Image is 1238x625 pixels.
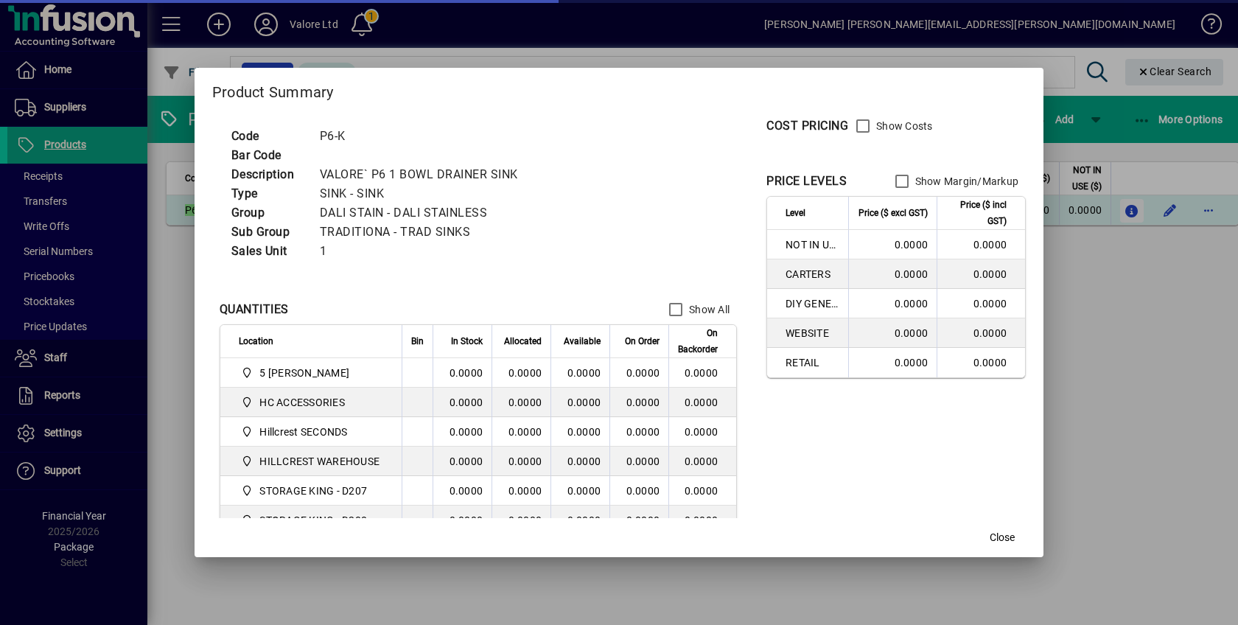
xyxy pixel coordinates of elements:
[259,395,345,410] span: HC ACCESSORIES
[492,388,550,417] td: 0.0000
[433,417,492,447] td: 0.0000
[550,388,609,417] td: 0.0000
[668,506,736,535] td: 0.0000
[411,333,424,349] span: Bin
[786,296,839,311] span: DIY GENERAL
[239,511,385,529] span: STORAGE KING - D208
[668,388,736,417] td: 0.0000
[937,289,1025,318] td: 0.0000
[848,230,937,259] td: 0.0000
[990,530,1015,545] span: Close
[259,425,347,439] span: Hillcrest SECONDS
[259,366,349,380] span: 5 [PERSON_NAME]
[937,230,1025,259] td: 0.0000
[224,203,312,223] td: Group
[433,506,492,535] td: 0.0000
[550,358,609,388] td: 0.0000
[259,454,380,469] span: HILLCREST WAREHOUSE
[626,426,660,438] span: 0.0000
[224,127,312,146] td: Code
[492,417,550,447] td: 0.0000
[492,476,550,506] td: 0.0000
[786,267,839,282] span: CARTERS
[626,455,660,467] span: 0.0000
[626,514,660,526] span: 0.0000
[195,68,1043,111] h2: Product Summary
[312,165,536,184] td: VALORE` P6 1 BOWL DRAINER SINK
[312,242,536,261] td: 1
[848,289,937,318] td: 0.0000
[626,397,660,408] span: 0.0000
[564,333,601,349] span: Available
[550,417,609,447] td: 0.0000
[946,197,1007,229] span: Price ($ incl GST)
[668,447,736,476] td: 0.0000
[678,325,718,357] span: On Backorder
[312,127,536,146] td: P6-K
[451,333,483,349] span: In Stock
[239,394,385,411] span: HC ACCESSORIES
[224,242,312,261] td: Sales Unit
[626,485,660,497] span: 0.0000
[786,237,839,252] span: NOT IN USE
[858,205,928,221] span: Price ($ excl GST)
[433,447,492,476] td: 0.0000
[626,367,660,379] span: 0.0000
[550,476,609,506] td: 0.0000
[312,223,536,242] td: TRADITIONA - TRAD SINKS
[224,184,312,203] td: Type
[433,476,492,506] td: 0.0000
[433,358,492,388] td: 0.0000
[239,333,273,349] span: Location
[937,318,1025,348] td: 0.0000
[848,318,937,348] td: 0.0000
[686,302,730,317] label: Show All
[492,506,550,535] td: 0.0000
[786,205,805,221] span: Level
[239,423,385,441] span: Hillcrest SECONDS
[766,117,848,135] div: COST PRICING
[979,525,1026,551] button: Close
[504,333,542,349] span: Allocated
[220,301,289,318] div: QUANTITIES
[848,259,937,289] td: 0.0000
[433,388,492,417] td: 0.0000
[312,203,536,223] td: DALI STAIN - DALI STAINLESS
[224,146,312,165] td: Bar Code
[550,506,609,535] td: 0.0000
[239,364,385,382] span: 5 Colombo Hamilton
[848,348,937,377] td: 0.0000
[786,355,839,370] span: RETAIL
[224,165,312,184] td: Description
[668,417,736,447] td: 0.0000
[224,223,312,242] td: Sub Group
[766,172,847,190] div: PRICE LEVELS
[668,358,736,388] td: 0.0000
[937,348,1025,377] td: 0.0000
[873,119,933,133] label: Show Costs
[239,453,385,470] span: HILLCREST WAREHOUSE
[259,513,367,528] span: STORAGE KING - D208
[912,174,1019,189] label: Show Margin/Markup
[550,447,609,476] td: 0.0000
[259,483,367,498] span: STORAGE KING - D207
[492,358,550,388] td: 0.0000
[312,184,536,203] td: SINK - SINK
[625,333,660,349] span: On Order
[668,476,736,506] td: 0.0000
[786,326,839,341] span: WEBSITE
[937,259,1025,289] td: 0.0000
[239,482,385,500] span: STORAGE KING - D207
[492,447,550,476] td: 0.0000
